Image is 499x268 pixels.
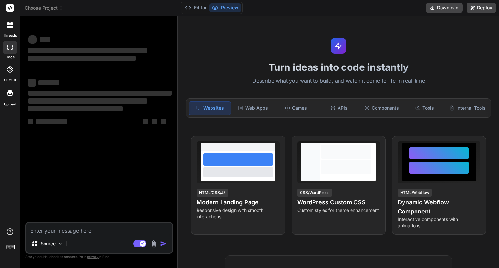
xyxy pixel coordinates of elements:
span: ‌ [28,35,37,44]
img: Pick Models [58,241,63,247]
p: Custom styles for theme enhancement [297,207,380,213]
p: Describe what you want to build, and watch it come to life in real-time [182,77,495,85]
label: GitHub [4,77,16,83]
button: Deploy [467,3,496,13]
span: Choose Project [25,5,63,11]
div: Components [361,101,403,115]
h4: Dynamic Webflow Component [398,198,480,216]
div: Web Apps [232,101,274,115]
span: ‌ [28,56,136,61]
span: ‌ [28,79,36,87]
h4: Modern Landing Page [197,198,279,207]
div: HTML/Webflow [398,189,432,197]
button: Download [426,3,463,13]
button: Preview [209,3,241,12]
div: Internal Tools [447,101,488,115]
span: ‌ [143,119,148,124]
h4: WordPress Custom CSS [297,198,380,207]
span: ‌ [28,98,147,104]
div: Websites [189,101,231,115]
h1: Turn ideas into code instantly [182,61,495,73]
span: ‌ [28,106,123,111]
span: ‌ [40,37,50,42]
p: Responsive design with smooth interactions [197,207,279,220]
p: Source [41,240,56,247]
p: Always double-check its answers. Your in Bind [25,254,173,260]
div: Games [275,101,317,115]
img: attachment [150,240,158,248]
span: ‌ [161,119,166,124]
p: Interactive components with animations [398,216,480,229]
img: icon [160,240,167,247]
span: ‌ [152,119,157,124]
span: ‌ [28,48,147,53]
label: threads [3,33,17,38]
label: Upload [4,102,16,107]
div: APIs [318,101,360,115]
label: code [6,55,15,60]
span: ‌ [28,119,33,124]
div: Tools [404,101,445,115]
span: ‌ [36,119,67,124]
div: HTML/CSS/JS [197,189,228,197]
span: ‌ [38,80,59,85]
span: privacy [87,255,99,259]
span: ‌ [28,91,172,96]
button: Editor [182,3,209,12]
div: CSS/WordPress [297,189,332,197]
